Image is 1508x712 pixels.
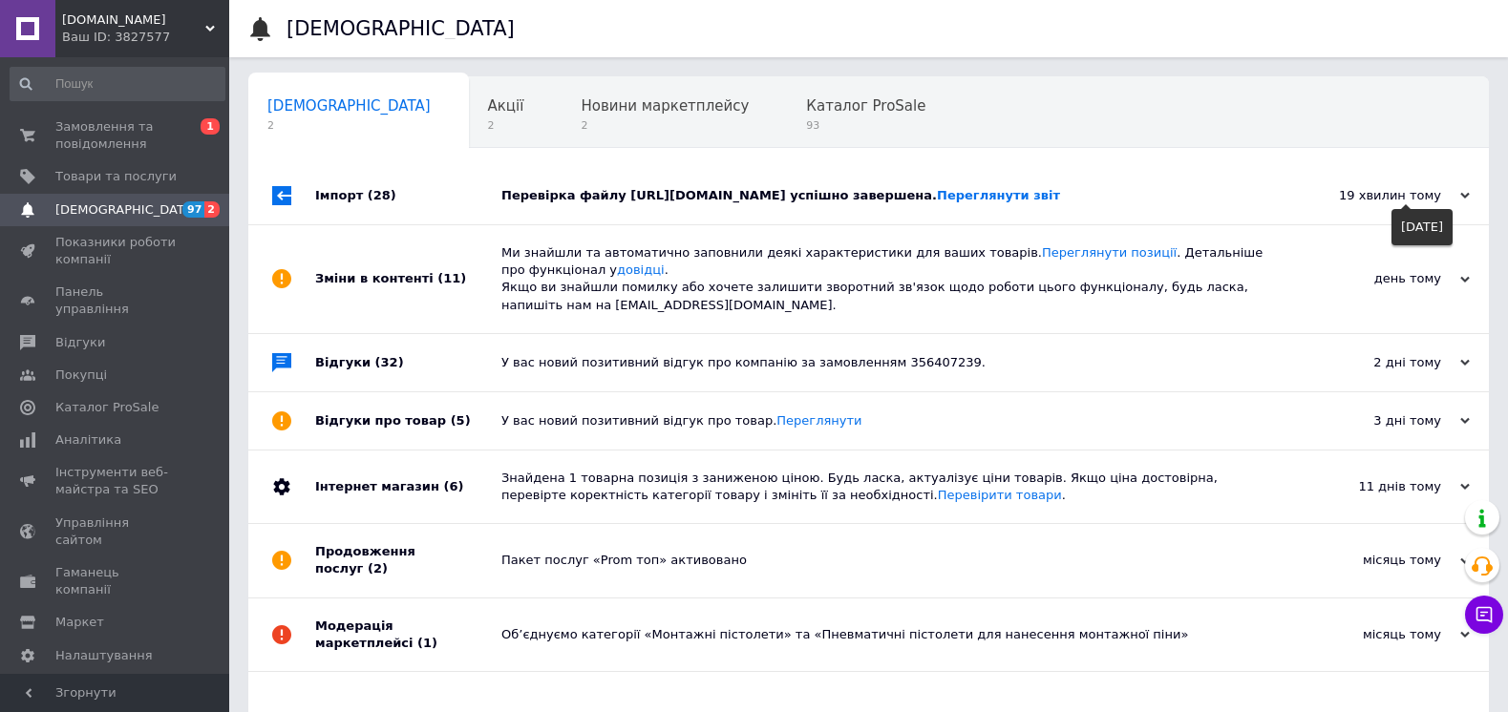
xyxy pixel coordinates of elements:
span: Показники роботи компанії [55,234,177,268]
div: Імпорт [315,167,501,224]
div: Ми знайшли та автоматично заповнили деякі характеристики для ваших товарів. . Детальніше про функ... [501,244,1279,314]
span: 2 [581,118,749,133]
span: Товари та послуги [55,168,177,185]
span: (28) [368,188,396,202]
div: Пакет послуг «Prom топ» активовано [501,552,1279,569]
span: Покупці [55,366,107,384]
h1: [DEMOGRAPHIC_DATA] [287,17,515,40]
div: місяць тому [1279,552,1470,569]
span: (11) [437,271,466,285]
a: Переглянути звіт [937,188,1060,202]
div: У вас новий позитивний відгук про компанію за замовленням 356407239. [501,354,1279,371]
div: Знайдена 1 товарна позиція з заниженою ціною. Будь ласка, актуалізує ціни товарів. Якщо ціна дост... [501,470,1279,504]
div: 19 хвилин тому [1279,187,1470,204]
span: 1 [201,118,220,135]
div: 3 дні тому [1279,412,1470,429]
div: [DATE] [1391,209,1453,245]
div: Відгуки про товар [315,392,501,450]
a: Переглянути позиції [1042,245,1177,260]
span: Каталог ProSale [806,97,925,115]
div: 11 днів тому [1279,478,1470,495]
a: Перевірити товари [938,488,1062,502]
div: У вас новий позитивний відгук про товар. [501,412,1279,429]
div: Інтернет магазин [315,450,501,523]
span: Відгуки [55,334,105,351]
span: 2 [204,201,220,218]
span: (32) [375,355,404,369]
span: robinzon.top [62,11,205,29]
div: Ваш ID: 3827577 [62,29,229,46]
div: Модерація маркетплейсі [315,598,501,671]
span: (2) [368,561,388,576]
span: (6) [443,479,463,493]
span: (5) [451,413,471,428]
div: Перевірка файлу [URL][DOMAIN_NAME] успішно завершена. [501,187,1279,204]
span: Акції [488,97,524,115]
span: Новини маркетплейсу [581,97,749,115]
span: [DEMOGRAPHIC_DATA] [55,201,197,219]
span: Управління сайтом [55,514,177,549]
span: Маркет [55,614,104,631]
div: Об’єднуємо категорії «Монтажні пістолети» та «Пневматичні пістолети для нанесення монтажної піни» [501,626,1279,643]
input: Пошук [10,67,225,101]
a: довідці [617,262,665,277]
span: Налаштування [55,647,153,664]
span: Замовлення та повідомлення [55,118,177,153]
span: 2 [267,118,431,133]
span: [DEMOGRAPHIC_DATA] [267,97,431,115]
div: Відгуки [315,334,501,391]
div: день тому [1279,270,1470,287]
span: Аналітика [55,431,121,449]
span: Панель управління [55,283,177,318]
span: (1) [417,636,437,650]
div: Зміни в контенті [315,225,501,333]
span: Гаманець компанії [55,564,177,598]
span: 2 [488,118,524,133]
span: 93 [806,118,925,133]
a: Переглянути [776,413,861,428]
div: 2 дні тому [1279,354,1470,371]
button: Чат з покупцем [1465,596,1503,634]
div: Продовження послуг [315,524,501,597]
span: Каталог ProSale [55,399,159,416]
div: місяць тому [1279,626,1470,643]
span: Інструменти веб-майстра та SEO [55,464,177,498]
span: 97 [182,201,204,218]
